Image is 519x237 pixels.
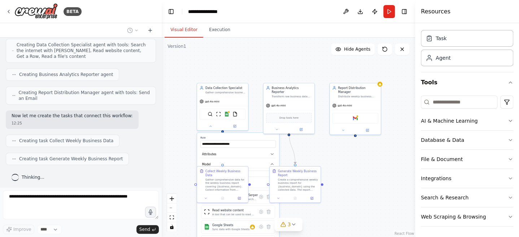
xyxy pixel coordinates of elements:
[337,104,352,107] span: gpt-4o-mini
[204,209,210,215] img: ScrapeWebsiteTool
[19,138,113,144] span: Creating task Collect Weekly Business Data
[271,104,286,107] span: gpt-4o-mini
[344,46,370,52] span: Hide Agents
[200,160,276,168] button: Model
[421,194,468,201] div: Search & Research
[203,22,236,38] button: Execution
[205,91,245,94] div: Gather comprehensive business data from multiple sources including web research, company database...
[14,3,58,20] img: Logo
[202,162,211,166] span: Model
[205,86,245,90] div: Data Collection Specialist
[136,225,159,234] button: Send
[263,83,315,134] div: Business Analytics ReporterTransform raw business data into comprehensive weekly reports that hig...
[204,224,210,230] img: Google Sheets
[331,43,375,55] button: Hide Agents
[13,227,31,232] span: Improve
[166,7,176,17] button: Hide left sidebar
[436,54,450,62] div: Agent
[19,72,113,77] span: Creating Business Analytics Reporter agent
[338,86,378,94] div: Report Distribution Manager
[257,223,265,230] button: Configure tool
[278,169,318,177] div: Generate Weekly Business Report
[399,7,409,17] button: Hide right sidebar
[212,213,255,216] div: A tool that can be used to read a website content.
[232,111,237,117] img: FileReadTool
[421,150,513,169] button: File & Document
[289,127,313,132] button: Open in side panel
[216,111,221,117] img: ScrapeWebsiteTool
[275,218,302,231] button: 3
[212,198,258,201] div: A tool that can be used to search the internet with a search_query. Supports different search typ...
[421,213,486,220] div: Web Scraping & Browsing
[18,90,150,101] span: Creating Report Distribution Manager agent with tools: Send an Email
[165,22,203,38] button: Visual Editor
[421,169,513,188] button: Integrations
[205,169,245,177] div: Collect Weekly Business Data
[167,203,176,213] button: zoom out
[224,111,229,117] img: Google Sheets
[421,136,464,144] div: Database & Data
[212,228,249,231] div: Sync data with Google Sheets
[265,223,272,230] button: Delete tool
[145,207,156,217] button: Click to speak your automation idea
[287,132,297,164] g: Edge from 069d0c07-326e-4c02-a547-c2c30606664c to 92e58e41-f011-44bf-9f60-b2a500e23a91
[421,117,477,124] div: AI & Machine Learning
[421,111,513,130] button: AI & Machine Learning
[167,213,176,222] button: fit view
[305,196,319,201] button: Open in side panel
[167,222,176,232] button: toggle interactivity
[436,35,446,42] div: Task
[124,26,141,35] button: Switch to previous chat
[202,152,217,156] span: Attributes
[22,174,44,180] span: Thinking...
[212,223,249,227] div: Google Sheets
[421,27,513,72] div: Crew
[272,95,312,98] div: Transform raw business data into comprehensive weekly reports that highlight key metrics, identif...
[167,43,186,49] div: Version 1
[353,116,358,121] img: Gmail
[12,113,133,119] p: Now let me create the tasks that connect this workflow:
[19,156,123,162] span: Creating task Generate Weekly Business Report
[286,196,304,201] button: No output available
[272,86,312,94] div: Business Analytics Reporter
[200,136,276,139] label: Role
[200,150,276,158] button: Attributes
[421,188,513,207] button: Search & Research
[64,7,82,16] div: BETA
[232,196,246,201] button: Open in side panel
[265,193,272,201] button: Delete tool
[205,178,245,191] div: Gather comprehensive data for the weekly business report covering {business_domain}. Collect info...
[223,124,247,129] button: Open in side panel
[279,116,298,120] span: Drop tools here
[188,8,224,15] nav: breadcrumb
[269,166,321,203] div: Generate Weekly Business ReportCreate a comprehensive weekly business report for {business_domain...
[338,95,378,98] div: Distribute weekly business reports to all stakeholders via email, ensuring proper formatting, per...
[212,208,255,212] div: Read website content
[205,100,219,103] span: gpt-4o-mini
[208,111,213,117] img: SerperDevTool
[288,221,291,228] span: 3
[214,196,231,201] button: No output available
[278,178,318,191] div: Create a comprehensive weekly business report for {business_domain} using the collected data. The...
[12,120,133,126] div: 12:25
[421,207,513,226] button: Web Scraping & Browsing
[356,128,379,133] button: Open in side panel
[257,208,265,216] button: Configure tool
[17,42,150,59] span: Creating Data Collection Specialist agent with tools: Search the internet with [PERSON_NAME], Rea...
[421,131,513,149] button: Database & Data
[421,72,513,93] button: Tools
[3,225,34,234] button: Improve
[197,166,249,203] div: Collect Weekly Business DataGather comprehensive data for the weekly business report covering {bu...
[394,232,414,236] a: React Flow attribution
[421,7,450,16] h4: Resources
[421,93,513,232] div: Tools
[421,175,451,182] div: Integrations
[265,208,272,216] button: Delete tool
[144,26,156,35] button: Start a new chat
[257,193,265,201] button: Configure tool
[329,83,381,135] div: Report Distribution ManagerDistribute weekly business reports to all stakeholders via email, ensu...
[167,194,176,232] div: React Flow controls
[197,83,249,131] div: Data Collection SpecialistGather comprehensive business data from multiple sources including web ...
[139,227,150,232] span: Send
[421,156,463,163] div: File & Document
